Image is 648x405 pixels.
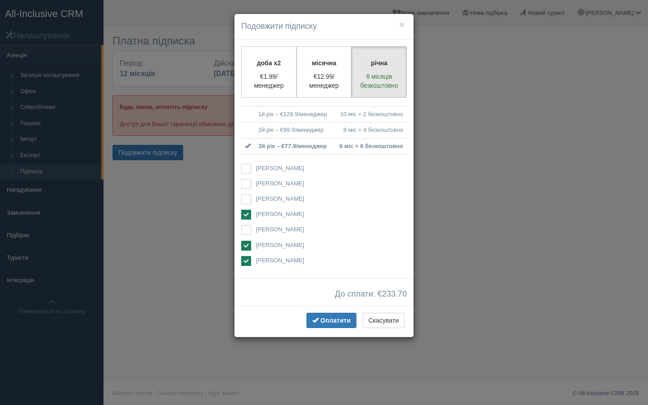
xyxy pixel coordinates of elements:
[255,138,333,154] td: 3й рік – €77.9/менеджер
[255,106,333,122] td: 1й рік – €129.9/менеджер
[256,226,304,233] span: [PERSON_NAME]
[241,21,407,32] h4: Подовжити підписку
[255,122,333,139] td: 2й рік – €99.9/менеджер
[382,289,407,298] span: 233.70
[357,72,401,90] p: 6 місяців безкоштовно
[333,106,407,122] td: 10 міс + 2 безкоштовно
[256,242,304,248] span: [PERSON_NAME]
[335,290,407,299] span: До сплати: €
[302,58,346,67] p: місячна
[247,72,291,90] p: €1.99/менеджер
[256,211,304,217] span: [PERSON_NAME]
[256,180,304,187] span: [PERSON_NAME]
[333,138,407,154] td: 6 міс + 6 безкоштовно
[306,313,356,328] button: Оплатити
[247,58,291,67] p: доба x2
[333,122,407,139] td: 8 міс + 4 безкоштовно
[256,195,304,202] span: [PERSON_NAME]
[357,58,401,67] p: річна
[302,72,346,90] p: €12.99/менеджер
[399,20,405,29] button: ×
[363,313,405,328] button: Скасувати
[256,257,304,264] span: [PERSON_NAME]
[320,317,351,324] span: Оплатити
[256,165,304,171] span: [PERSON_NAME]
